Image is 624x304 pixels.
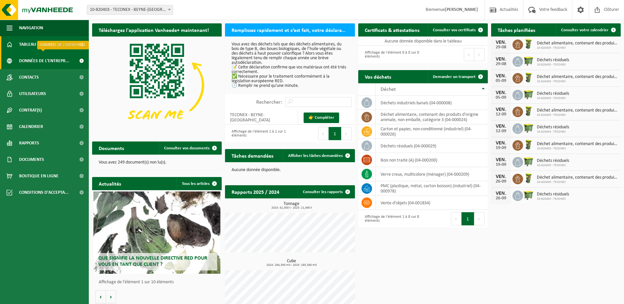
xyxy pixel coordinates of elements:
[92,37,222,134] img: Download de VHEPlus App
[376,110,488,124] td: déchet alimentaire, contenant des produits d'origine animale, non emballé, catégorie 3 (04-000024)
[474,212,485,225] button: Next
[523,190,534,201] img: WB-1100-HPE-GN-50
[445,7,478,12] strong: [PERSON_NAME]
[283,149,354,162] a: Afficher les tâches demandées
[225,149,280,162] h2: Tâches demandées
[87,5,173,15] span: 10-820403 - TECONEX - BEYNE-HEUSAY
[433,28,476,32] span: Consulter vos certificats
[376,139,488,153] td: déchets résiduels (04-000029)
[451,212,462,225] button: Previous
[341,127,352,140] button: Next
[494,124,508,129] div: VEN.
[93,191,220,274] a: Que signifie la nouvelle directive RED pour vous en tant que client ?
[19,135,39,151] span: Rapports
[318,127,329,140] button: Previous
[537,46,617,50] span: 10-820403 - TECONEX
[358,70,398,83] h2: Vos déchets
[494,140,508,146] div: VEN.
[433,75,476,79] span: Demander un transport
[99,160,215,165] p: Vous avez 249 document(s) non lu(s).
[225,110,298,125] td: TECONEX - BEYNE-[GEOGRAPHIC_DATA]
[537,80,617,84] span: 10-820403 - TECONEX
[358,37,488,46] td: Aucune donnée disponible dans le tableau
[556,23,620,37] a: Consulter votre calendrier
[376,96,488,110] td: déchets industriels banals (04-000008)
[523,156,534,167] img: WB-1100-HPE-GN-50
[19,151,44,168] span: Documents
[98,256,207,267] span: Que signifie la nouvelle directive RED pour vous en tant que client ?
[537,63,569,67] span: 10-820403 - TECONEX
[376,153,488,167] td: bois non traité (A) (04-000200)
[523,173,534,184] img: WB-0060-HPE-GN-50
[462,212,474,225] button: 1
[228,259,355,267] h3: Cube
[537,130,569,134] span: 10-820403 - TECONEX
[537,125,569,130] span: Déchets résiduels
[19,86,46,102] span: Utilisateurs
[537,58,569,63] span: Déchets résiduels
[561,28,609,32] span: Consulter votre calendrier
[474,48,485,61] button: Next
[494,157,508,163] div: VEN.
[494,174,508,179] div: VEN.
[232,42,348,88] p: Vous avez des déchets tels que des déchets alimentaires, du bois de type B, des boues biologiques...
[494,179,508,184] div: 26-09
[494,112,508,117] div: 12-09
[494,40,508,45] div: VEN.
[494,95,508,100] div: 05-09
[164,146,210,150] span: Consulter vos documents
[523,139,534,150] img: WB-0060-HPE-GN-50
[523,72,534,83] img: WB-0060-HPE-GN-50
[329,127,341,140] button: 1
[537,96,569,100] span: 10-820403 - TECONEX
[494,73,508,79] div: VEN.
[228,264,355,267] span: 2024: 294,300 m3 - 2025: 185,580 m3
[19,53,69,69] span: Données de l'entrepr...
[256,100,282,105] label: Rechercher:
[362,47,420,62] div: Affichage de l'élément 0 à 0 sur 0 éléments
[298,185,354,198] a: Consulter les rapports
[19,102,42,118] span: Contrat(s)
[159,141,221,155] a: Consulter vos documents
[381,87,396,92] span: Déchet
[537,175,617,180] span: Déchet alimentaire, contenant des produits d'origine animale, non emballé, catég...
[537,158,569,164] span: Déchets résiduels
[494,129,508,134] div: 12-09
[376,181,488,196] td: PMC (plastique, métal, carton boisson) (industriel) (04-000978)
[228,206,355,210] span: 2024: 42,500 t - 2025: 21,660 t
[537,41,617,46] span: Déchet alimentaire, contenant des produits d'origine animale, non emballé, catég...
[491,23,542,36] h2: Tâches planifiées
[19,118,43,135] span: Calendrier
[19,69,39,86] span: Contacts
[232,168,348,172] p: Aucune donnée disponible.
[523,89,534,100] img: WB-1100-HPE-GN-50
[428,70,487,83] a: Demander un transport
[92,177,128,190] h2: Actualités
[537,108,617,113] span: Déchet alimentaire, contenant des produits d'origine animale, non emballé, catég...
[494,146,508,150] div: 19-09
[537,74,617,80] span: Déchet alimentaire, contenant des produits d'origine animale, non emballé, catég...
[537,180,617,184] span: 10-820403 - TECONEX
[537,197,569,201] span: 10-820403 - TECONEX
[228,126,287,141] div: Affichage de l'élément 1 à 1 sur 1 éléments
[523,55,534,66] img: WB-1100-HPE-GN-50
[92,141,131,154] h2: Documents
[19,20,43,36] span: Navigation
[494,163,508,167] div: 19-09
[376,196,488,210] td: vente d'objets (04-001834)
[19,168,59,184] span: Boutique en ligne
[523,122,534,134] img: WB-1100-HPE-GN-50
[494,45,508,50] div: 29-08
[92,23,215,36] h2: Téléchargez l'application Vanheede+ maintenant!
[304,113,339,123] a: 👉 Compléter
[537,192,569,197] span: Déchets résiduels
[99,280,218,285] p: Affichage de l'élément 1 sur 10 éléments
[494,62,508,66] div: 29-08
[494,90,508,95] div: VEN.
[494,79,508,83] div: 05-09
[87,5,173,14] span: 10-820403 - TECONEX - BEYNE-HEUSAY
[177,177,221,190] a: Tous les articles
[537,147,617,151] span: 10-820403 - TECONEX
[494,191,508,196] div: VEN.
[225,185,286,198] h2: Rapports 2025 / 2024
